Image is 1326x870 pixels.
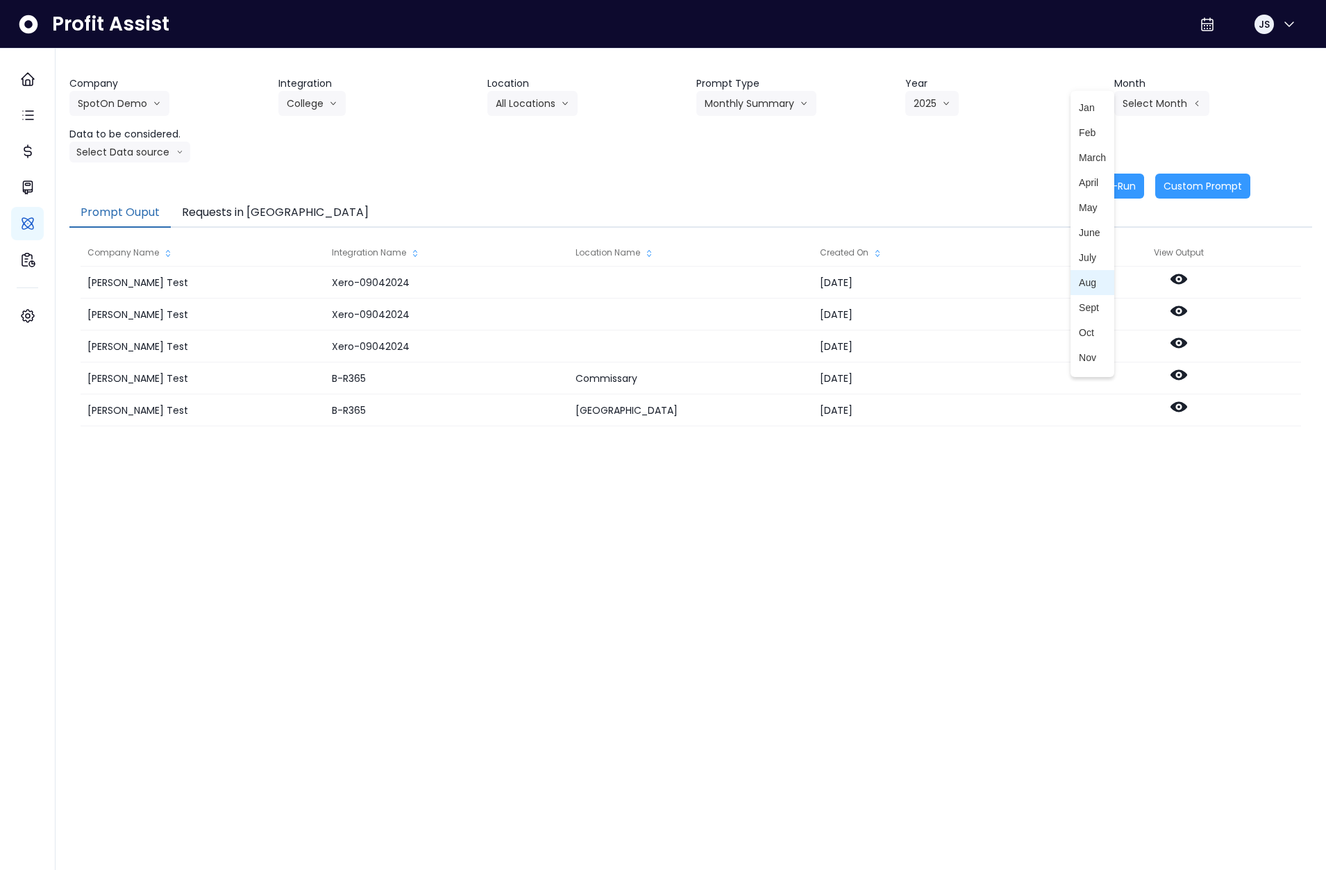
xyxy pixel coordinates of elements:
button: Select Data sourcearrow down line [69,142,190,162]
button: Re-Run [1092,174,1144,199]
button: Requests in [GEOGRAPHIC_DATA] [171,199,380,228]
svg: sort [410,248,421,259]
div: [DATE] [813,299,1057,331]
svg: arrow down line [942,97,950,110]
div: [DATE] [813,267,1057,299]
span: Oct [1079,326,1106,340]
div: Integration Name [325,239,569,267]
div: Company Name [81,239,324,267]
header: Month [1114,76,1312,91]
div: [DATE] [813,362,1057,394]
div: B-R365 [325,394,569,426]
div: [GEOGRAPHIC_DATA] [569,394,812,426]
div: Xero-09042024 [325,299,569,331]
span: June [1079,226,1106,240]
div: [PERSON_NAME] Test [81,362,324,394]
span: Jan [1079,101,1106,115]
div: Location Name [569,239,812,267]
div: B-R365 [325,362,569,394]
span: Nov [1079,351,1106,365]
button: Monthly Summaryarrow down line [696,91,816,116]
svg: arrow down line [561,97,569,110]
header: Location [487,76,685,91]
div: [DATE] [813,394,1057,426]
svg: sort [162,248,174,259]
div: Commissary [569,362,812,394]
svg: sort [872,248,883,259]
button: Custom Prompt [1155,174,1250,199]
span: May [1079,201,1106,215]
button: Collegearrow down line [278,91,346,116]
div: [PERSON_NAME] Test [81,267,324,299]
svg: arrow down line [800,97,808,110]
span: Sept [1079,301,1106,315]
ul: Select Montharrow left line [1071,91,1114,377]
svg: arrow left line [1193,97,1201,110]
span: April [1079,176,1106,190]
button: Select Montharrow left line [1114,91,1209,116]
header: Company [69,76,267,91]
button: Prompt Ouput [69,199,171,228]
svg: arrow down line [329,97,337,110]
svg: arrow down line [153,97,161,110]
header: Data to be considered. [69,127,267,142]
div: Xero-09042024 [325,331,569,362]
button: 2025arrow down line [905,91,959,116]
span: Aug [1079,276,1106,290]
div: [PERSON_NAME] Test [81,394,324,426]
div: Xero-09042024 [325,267,569,299]
div: [DATE] [813,331,1057,362]
button: SpotOn Demoarrow down line [69,91,169,116]
span: Profit Assist [52,12,169,37]
svg: arrow down line [176,145,183,159]
div: Created On [813,239,1057,267]
button: All Locationsarrow down line [487,91,578,116]
header: Year [905,76,1103,91]
span: Feb [1079,126,1106,140]
span: JS [1259,17,1270,31]
svg: sort [644,248,655,259]
div: [PERSON_NAME] Test [81,299,324,331]
div: View Output [1057,239,1301,267]
span: March [1079,151,1106,165]
span: July [1079,251,1106,265]
div: [PERSON_NAME] Test [81,331,324,362]
header: Prompt Type [696,76,894,91]
header: Integration [278,76,476,91]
